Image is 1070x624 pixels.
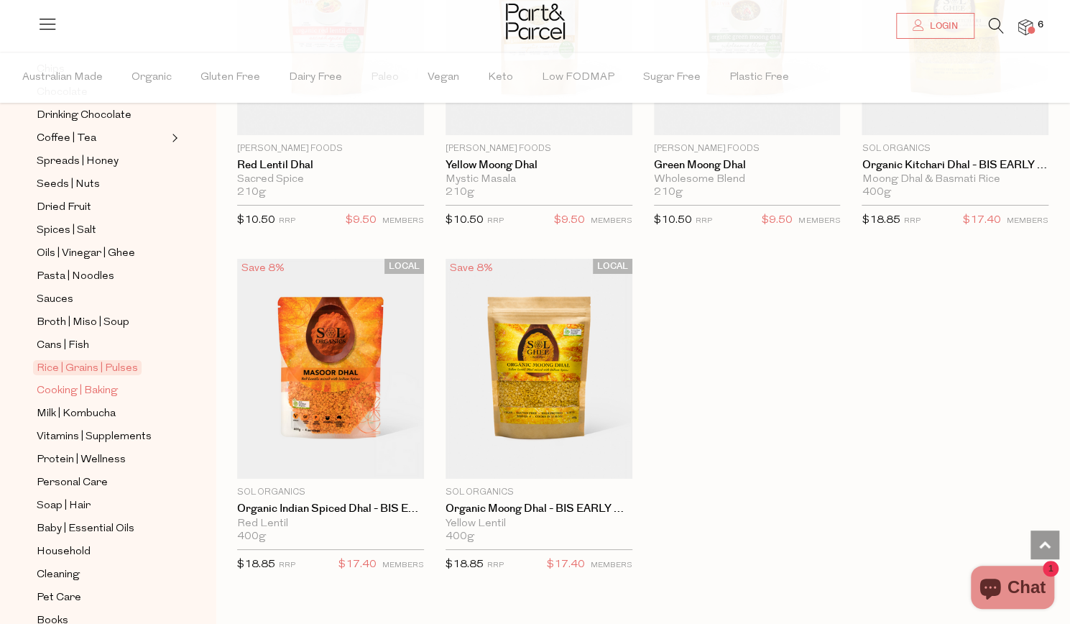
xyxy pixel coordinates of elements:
[382,217,424,225] small: MEMBERS
[37,337,89,354] span: Cans | Fish
[654,173,841,186] div: Wholesome Blend
[37,382,118,400] span: Cooking | Baking
[37,175,167,193] a: Seeds | Nuts
[237,559,275,570] span: $18.85
[22,52,103,103] span: Australian Made
[37,520,134,538] span: Baby | Essential Oils
[37,566,167,584] a: Cleaning
[37,222,96,239] span: Spices | Salt
[237,173,424,186] div: Sacred Spice
[37,589,167,607] a: Pet Care
[506,4,565,40] img: Part&Parcel
[237,531,266,543] span: 400g
[446,518,632,531] div: Yellow Lentil
[237,518,424,531] div: Red Lentil
[654,215,692,226] span: $10.50
[37,198,167,216] a: Dried Fruit
[279,217,295,225] small: RRP
[37,244,167,262] a: Oils | Vinegar | Ghee
[591,217,632,225] small: MEMBERS
[37,543,167,561] a: Household
[446,173,632,186] div: Mystic Masala
[967,566,1059,612] inbox-online-store-chat: Shopify online store chat
[289,52,342,103] span: Dairy Free
[37,107,132,124] span: Drinking Chocolate
[382,561,424,569] small: MEMBERS
[37,382,167,400] a: Cooking | Baking
[37,451,126,469] span: Protein | Wellness
[654,186,683,199] span: 210g
[37,245,135,262] span: Oils | Vinegar | Ghee
[37,291,73,308] span: Sauces
[37,405,116,423] span: Milk | Kombucha
[37,267,167,285] a: Pasta | Noodles
[798,217,840,225] small: MEMBERS
[446,531,474,543] span: 400g
[37,268,114,285] span: Pasta | Noodles
[37,129,167,147] a: Coffee | Tea
[542,52,614,103] span: Low FODMAP
[446,186,474,199] span: 210g
[446,486,632,499] p: Sol Organics
[37,474,108,492] span: Personal Care
[37,130,96,147] span: Coffee | Tea
[862,142,1048,155] p: Sol Organics
[926,20,958,32] span: Login
[446,142,632,155] p: [PERSON_NAME] Foods
[279,561,295,569] small: RRP
[446,259,497,278] div: Save 8%
[37,290,167,308] a: Sauces
[862,159,1048,172] a: Organic Kitchari Dhal - BIS EARLY OCT
[37,589,81,607] span: Pet Care
[37,152,167,170] a: Spreads | Honey
[346,211,377,230] span: $9.50
[37,153,119,170] span: Spreads | Honey
[487,217,504,225] small: RRP
[338,556,377,574] span: $17.40
[729,52,789,103] span: Plastic Free
[446,159,632,172] a: Yellow Moong Dhal
[862,173,1048,186] div: Moong Dhal & Basmati Rice
[37,428,167,446] a: Vitamins | Supplements
[446,559,484,570] span: $18.85
[37,314,129,331] span: Broth | Miso | Soup
[37,520,167,538] a: Baby | Essential Oils
[547,556,585,574] span: $17.40
[237,159,424,172] a: Red Lentil Dhal
[37,106,167,124] a: Drinking Chocolate
[37,543,91,561] span: Household
[168,129,178,147] button: Expand/Collapse Coffee | Tea
[896,13,974,39] a: Login
[1007,217,1048,225] small: MEMBERS
[237,486,424,499] p: Sol Organics
[591,561,632,569] small: MEMBERS
[37,566,80,584] span: Cleaning
[643,52,701,103] span: Sugar Free
[446,215,484,226] span: $10.50
[963,211,1001,230] span: $17.40
[593,259,632,274] span: LOCAL
[237,186,266,199] span: 210g
[862,215,900,226] span: $18.85
[446,259,632,480] img: Organic Moong Dhal - BIS EARLY OCT
[862,186,890,199] span: 400g
[37,336,167,354] a: Cans | Fish
[237,215,275,226] span: $10.50
[132,52,172,103] span: Organic
[237,503,424,515] a: Organic Indian Spiced Dhal - BIS EARLY OCT
[37,313,167,331] a: Broth | Miso | Soup
[428,52,459,103] span: Vegan
[654,159,841,172] a: Green Moong Dhal
[37,474,167,492] a: Personal Care
[37,497,167,515] a: Soap | Hair
[1018,19,1033,35] a: 6
[371,52,399,103] span: Paleo
[488,52,513,103] span: Keto
[33,360,142,375] span: Rice | Grains | Pulses
[1034,19,1047,32] span: 6
[37,451,167,469] a: Protein | Wellness
[554,211,585,230] span: $9.50
[37,176,100,193] span: Seeds | Nuts
[762,211,793,230] span: $9.50
[384,259,424,274] span: LOCAL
